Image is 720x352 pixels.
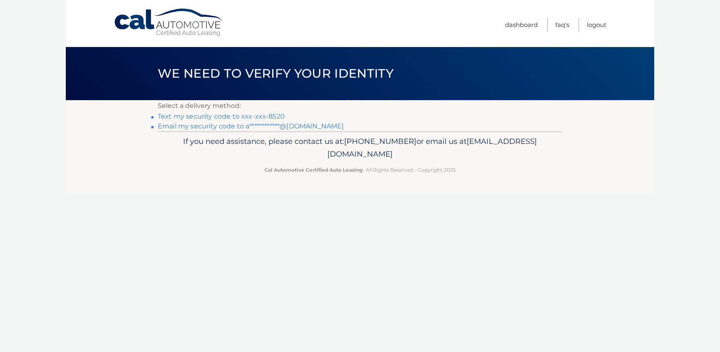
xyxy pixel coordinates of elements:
[163,135,557,161] p: If you need assistance, please contact us at: or email us at
[158,100,562,112] p: Select a delivery method:
[264,167,362,173] strong: Cal Automotive Certified Auto Leasing
[114,8,224,37] a: Cal Automotive
[163,166,557,174] p: - All Rights Reserved - Copyright 2025
[158,66,394,81] span: We need to verify your identity
[505,18,538,31] a: Dashboard
[344,137,416,146] span: [PHONE_NUMBER]
[158,112,285,120] a: Text my security code to xxx-xxx-8520
[555,18,569,31] a: FAQ's
[587,18,606,31] a: Logout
